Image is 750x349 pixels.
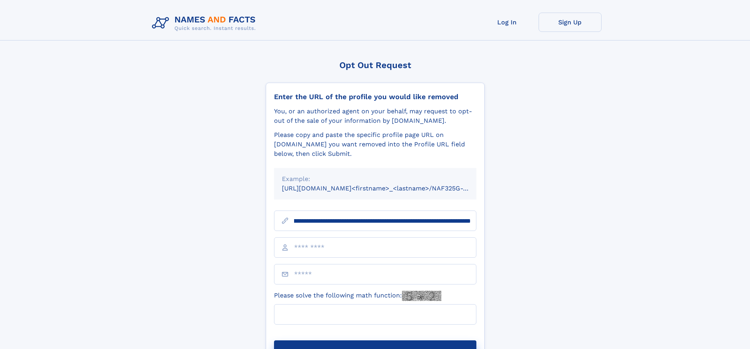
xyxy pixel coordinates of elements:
[274,92,476,101] div: Enter the URL of the profile you would like removed
[274,107,476,126] div: You, or an authorized agent on your behalf, may request to opt-out of the sale of your informatio...
[274,291,441,301] label: Please solve the following math function:
[282,174,469,184] div: Example:
[539,13,602,32] a: Sign Up
[476,13,539,32] a: Log In
[274,130,476,159] div: Please copy and paste the specific profile page URL on [DOMAIN_NAME] you want removed into the Pr...
[266,60,485,70] div: Opt Out Request
[282,185,491,192] small: [URL][DOMAIN_NAME]<firstname>_<lastname>/NAF325G-xxxxxxxx
[149,13,262,34] img: Logo Names and Facts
